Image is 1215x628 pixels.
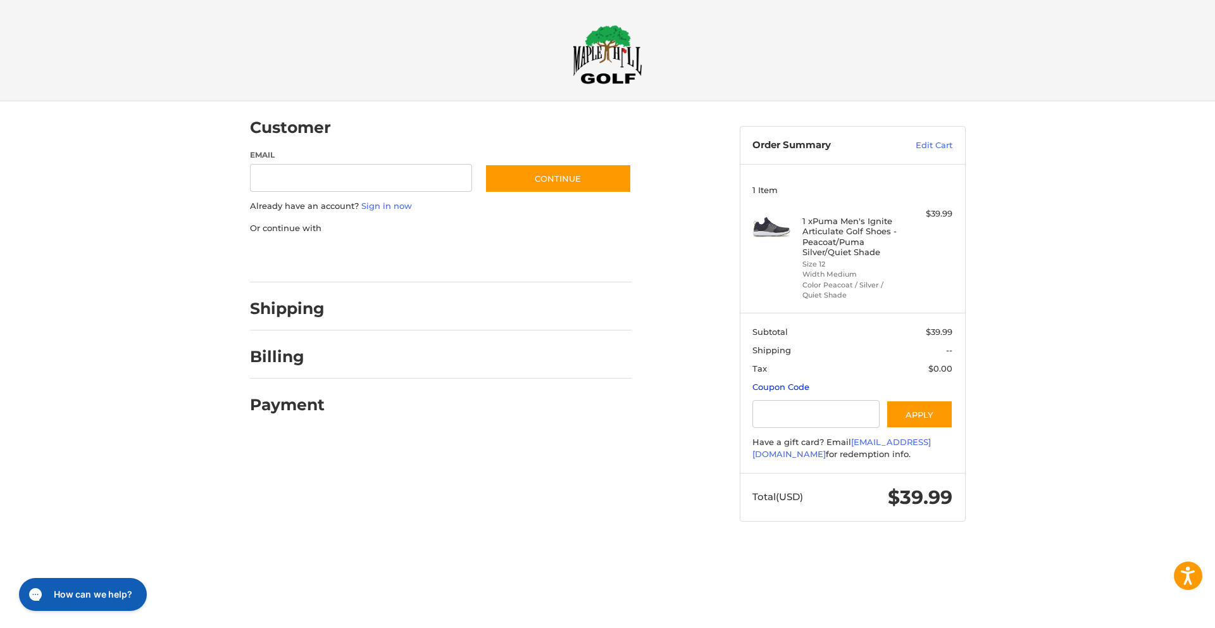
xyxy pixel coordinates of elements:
input: Gift Certificate or Coupon Code [752,400,880,429]
button: Continue [485,164,632,193]
span: Total (USD) [752,491,803,503]
h4: 1 x Puma Men's Ignite Articulate Golf Shoes - Peacoat/Puma Silver/Quiet Shade [802,216,899,257]
a: Sign in now [361,201,412,211]
span: $39.99 [926,327,952,337]
a: Edit Cart [888,139,952,152]
span: Shipping [752,345,791,355]
span: $0.00 [928,363,952,374]
h2: Payment [250,395,325,415]
iframe: PayPal-venmo [460,247,555,270]
p: Already have an account? [250,200,632,213]
li: Size 12 [802,259,899,270]
h3: 1 Item [752,185,952,195]
h2: Billing [250,347,324,367]
label: Email [250,149,473,161]
iframe: PayPal-paypal [246,247,340,270]
li: Color Peacoat / Silver / Quiet Shade [802,280,899,301]
span: Tax [752,363,767,374]
div: $39.99 [902,208,952,220]
span: $39.99 [888,486,952,509]
p: Or continue with [250,222,632,235]
h3: Order Summary [752,139,888,152]
h2: Shipping [250,299,325,318]
button: Apply [886,400,953,429]
span: Subtotal [752,327,788,337]
img: Maple Hill Golf [573,25,642,84]
li: Width Medium [802,269,899,280]
iframe: PayPal-paylater [353,247,448,270]
span: -- [946,345,952,355]
iframe: Gorgias live chat messenger [13,574,151,615]
div: Have a gift card? Email for redemption info. [752,436,952,461]
a: Coupon Code [752,382,809,392]
h2: Customer [250,118,331,137]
